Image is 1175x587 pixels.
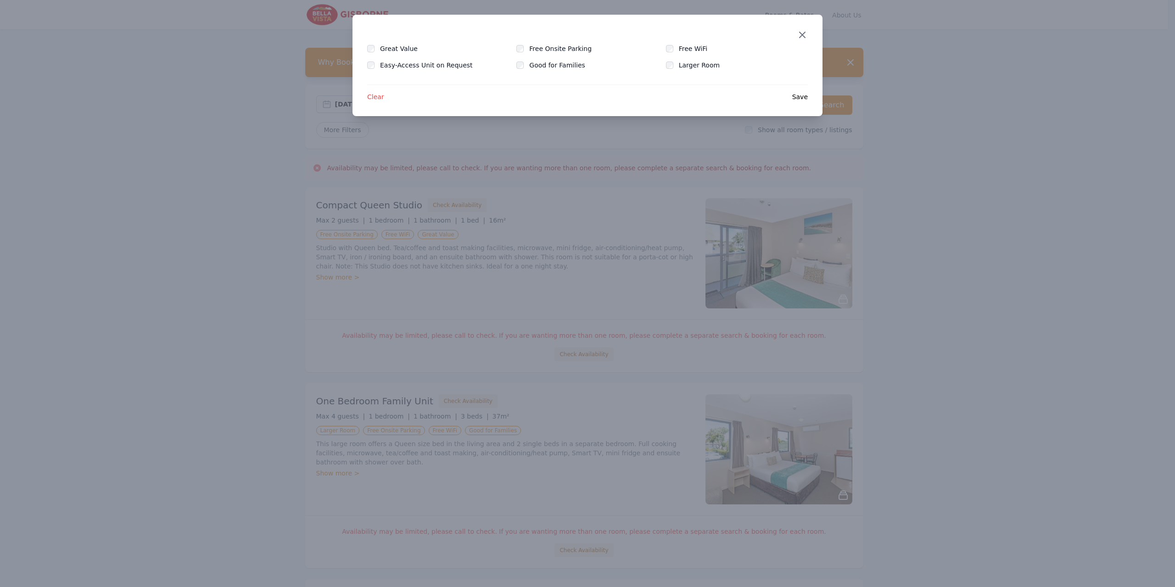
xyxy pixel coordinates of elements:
label: Good for Families [529,61,596,70]
label: Easy-Access Unit on Request [380,61,484,70]
label: Free Onsite Parking [529,44,603,53]
label: Great Value [380,44,429,53]
span: Save [792,92,808,101]
span: Clear [367,92,384,101]
label: Free WiFi [679,44,719,53]
label: Larger Room [679,61,731,70]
